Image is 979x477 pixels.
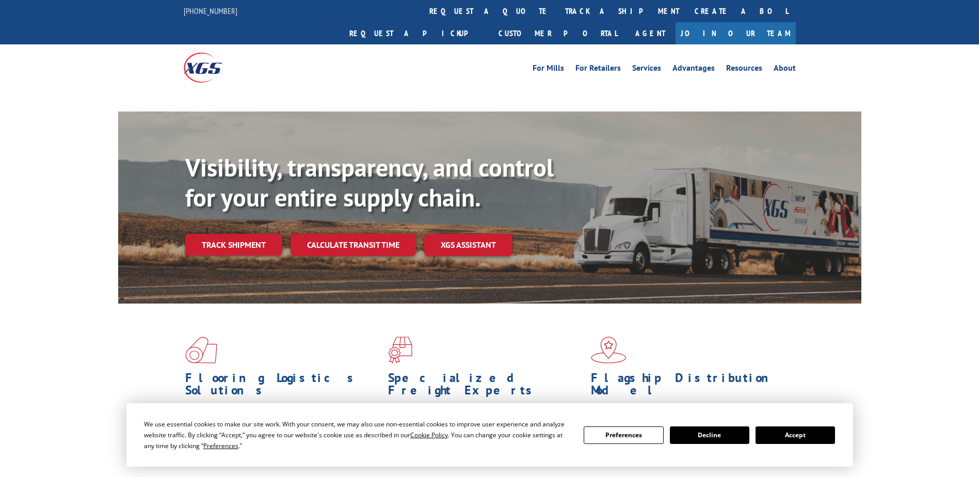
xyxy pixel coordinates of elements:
[591,337,627,363] img: xgs-icon-flagship-distribution-model-red
[756,426,835,444] button: Accept
[726,64,762,75] a: Resources
[632,64,661,75] a: Services
[676,22,796,44] a: Join Our Team
[185,402,380,438] span: As an industry carrier of choice, XGS has brought innovation and dedication to flooring logistics...
[144,419,571,451] div: We use essential cookies to make our site work. With your consent, we may also use non-essential ...
[185,151,554,213] b: Visibility, transparency, and control for your entire supply chain.
[291,234,416,256] a: Calculate transit time
[388,337,412,363] img: xgs-icon-focused-on-flooring-red
[388,402,583,448] p: From overlength loads to delicate cargo, our experienced staff knows the best way to move your fr...
[575,64,621,75] a: For Retailers
[533,64,564,75] a: For Mills
[126,403,853,467] div: Cookie Consent Prompt
[185,234,282,256] a: Track shipment
[591,402,781,426] span: Our agile distribution network gives you nationwide inventory management on demand.
[342,22,491,44] a: Request a pickup
[625,22,676,44] a: Agent
[185,372,380,402] h1: Flooring Logistics Solutions
[672,64,715,75] a: Advantages
[203,441,238,450] span: Preferences
[388,372,583,402] h1: Specialized Freight Experts
[185,337,217,363] img: xgs-icon-total-supply-chain-intelligence-red
[670,426,749,444] button: Decline
[424,234,512,256] a: XGS ASSISTANT
[584,426,663,444] button: Preferences
[491,22,625,44] a: Customer Portal
[410,431,448,439] span: Cookie Policy
[774,64,796,75] a: About
[591,372,786,402] h1: Flagship Distribution Model
[184,6,237,16] a: [PHONE_NUMBER]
